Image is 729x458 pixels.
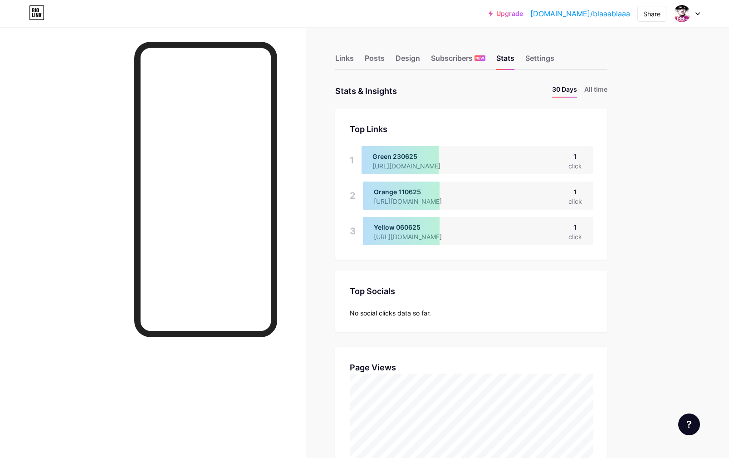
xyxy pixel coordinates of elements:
[584,84,607,98] li: All time
[673,5,690,22] img: blaaablaaa
[475,55,484,61] span: NEW
[568,187,582,197] div: 1
[350,182,356,210] div: 2
[365,53,385,69] div: Posts
[643,9,661,19] div: Share
[568,152,582,161] div: 1
[335,53,354,69] div: Links
[552,84,577,98] li: 30 Days
[350,217,356,245] div: 3
[396,53,420,69] div: Design
[568,161,582,171] div: click
[530,8,630,19] a: [DOMAIN_NAME]/blaaablaaa
[568,232,582,241] div: click
[431,53,485,69] div: Subscribers
[350,146,354,174] div: 1
[350,308,593,318] div: No social clicks data so far.
[525,53,554,69] div: Settings
[350,123,593,135] div: Top Links
[568,222,582,232] div: 1
[496,53,514,69] div: Stats
[335,84,397,98] div: Stats & Insights
[489,10,523,17] a: Upgrade
[568,197,582,206] div: click
[350,361,593,374] div: Page Views
[350,285,593,297] div: Top Socials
